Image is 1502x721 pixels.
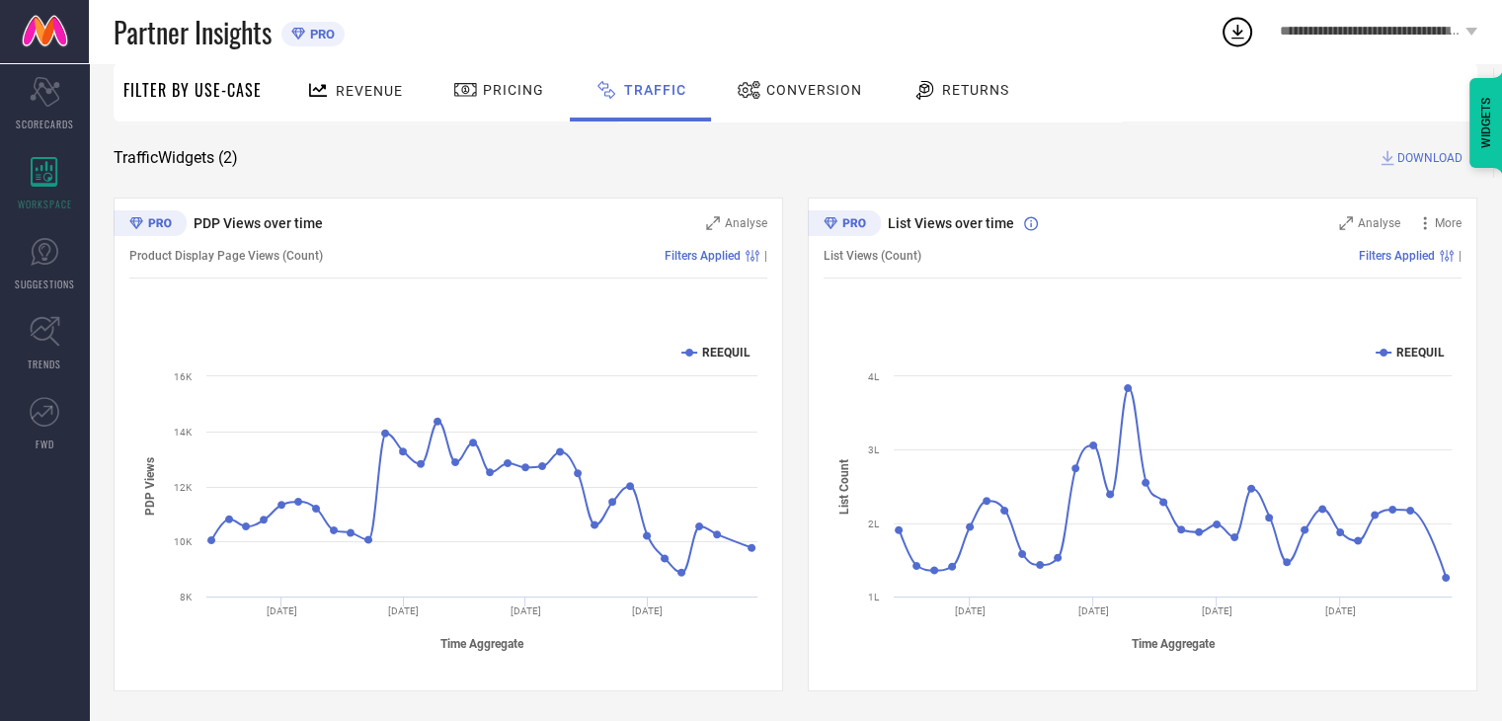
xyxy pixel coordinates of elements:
text: REEQUIL [702,346,751,360]
span: Returns [942,82,1009,98]
span: PRO [305,27,335,41]
text: [DATE] [267,605,297,616]
span: Traffic [624,82,686,98]
text: [DATE] [388,605,419,616]
span: List Views (Count) [824,249,921,263]
div: Premium [808,210,881,240]
text: 1L [868,592,880,602]
tspan: Time Aggregate [1132,637,1216,651]
text: 4L [868,371,880,382]
text: 10K [174,536,193,547]
span: Analyse [725,216,767,230]
span: Conversion [766,82,862,98]
text: 16K [174,371,193,382]
text: [DATE] [1202,605,1232,616]
span: Filters Applied [1359,249,1435,263]
span: Partner Insights [114,12,272,52]
svg: Zoom [706,216,720,230]
span: PDP Views over time [194,215,323,231]
span: FWD [36,437,54,451]
span: TRENDS [28,357,61,371]
span: Filters Applied [665,249,741,263]
text: 8K [180,592,193,602]
span: Analyse [1358,216,1400,230]
text: 12K [174,482,193,493]
div: Open download list [1220,14,1255,49]
span: | [1459,249,1462,263]
span: List Views over time [888,215,1014,231]
text: [DATE] [632,605,663,616]
span: More [1435,216,1462,230]
text: [DATE] [955,605,986,616]
text: REEQUIL [1396,346,1445,360]
span: Pricing [483,82,544,98]
span: Traffic Widgets ( 2 ) [114,148,238,168]
tspan: PDP Views [143,457,157,516]
div: Premium [114,210,187,240]
svg: Zoom [1339,216,1353,230]
span: Product Display Page Views (Count) [129,249,323,263]
tspan: List Count [837,458,851,514]
text: 2L [868,519,880,529]
text: [DATE] [1325,605,1356,616]
span: Revenue [336,83,403,99]
text: 14K [174,427,193,438]
span: Filter By Use-Case [123,78,262,102]
text: [DATE] [511,605,541,616]
text: [DATE] [1078,605,1109,616]
tspan: Time Aggregate [440,637,524,651]
text: 3L [868,444,880,455]
span: WORKSPACE [18,197,72,211]
span: DOWNLOAD [1397,148,1462,168]
span: SUGGESTIONS [15,277,75,291]
span: | [764,249,767,263]
span: SCORECARDS [16,117,74,131]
